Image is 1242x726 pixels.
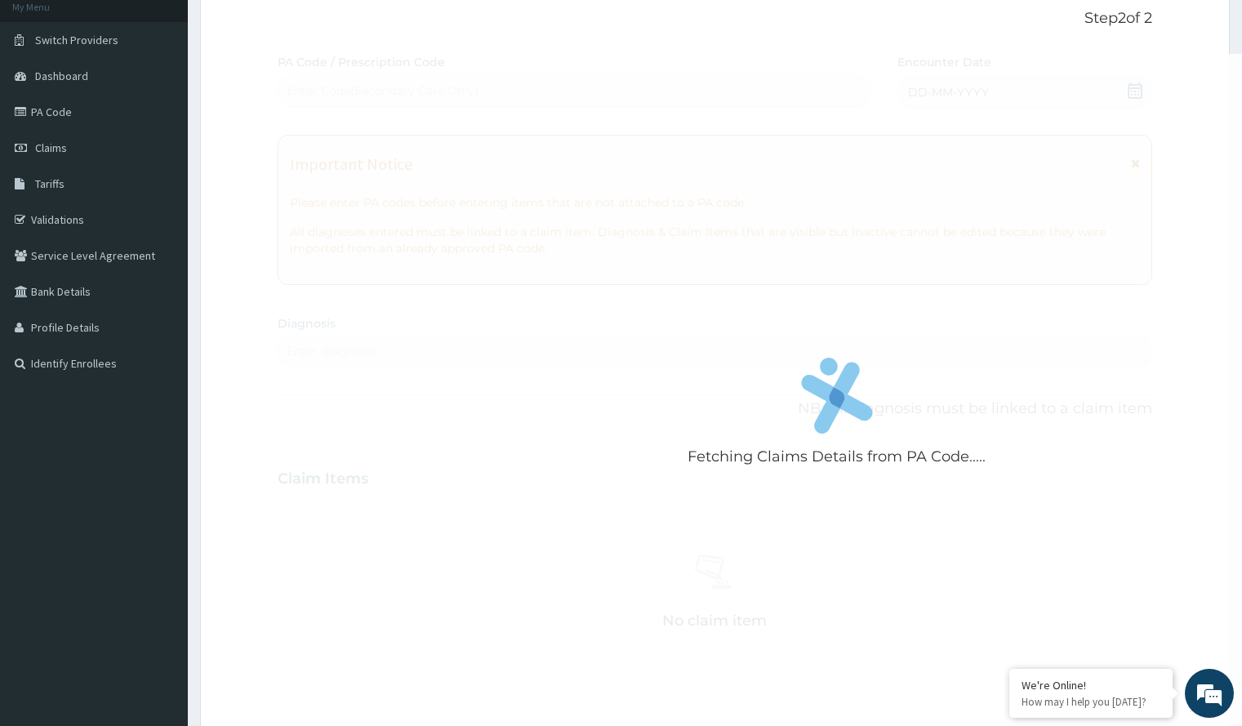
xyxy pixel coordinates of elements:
[8,446,311,503] textarea: Type your message and hit 'Enter'
[35,140,67,155] span: Claims
[35,33,118,47] span: Switch Providers
[278,10,1151,28] p: Step 2 of 2
[95,206,225,371] span: We're online!
[1022,695,1160,709] p: How may I help you today?
[1022,678,1160,693] div: We're Online!
[85,91,274,113] div: Chat with us now
[688,447,986,468] p: Fetching Claims Details from PA Code.....
[35,69,88,83] span: Dashboard
[268,8,307,47] div: Minimize live chat window
[35,176,65,191] span: Tariffs
[30,82,66,122] img: d_794563401_company_1708531726252_794563401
